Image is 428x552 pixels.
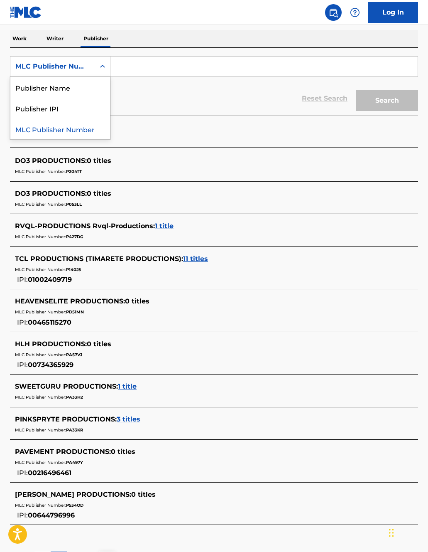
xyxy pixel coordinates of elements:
[386,512,428,552] iframe: Chat Widget
[15,157,87,165] span: DO3 PRODUCTIONS :
[17,469,28,477] span: IPI:
[389,520,394,545] div: Drag
[15,62,90,71] div: MLC Publisher Number
[28,469,71,477] span: 00216496461
[10,30,29,47] p: Work
[17,361,28,369] span: IPI:
[15,394,66,400] span: MLC Publisher Number:
[15,448,111,456] span: PAVEMENT PRODUCTIONS :
[131,490,156,498] span: 0 titles
[17,318,28,326] span: IPI:
[15,503,66,508] span: MLC Publisher Number:
[66,460,83,465] span: PA497Y
[15,169,66,174] span: MLC Publisher Number:
[66,267,81,272] span: P140J5
[66,394,83,400] span: PA33H2
[17,511,28,519] span: IPI:
[10,6,42,18] img: MLC Logo
[117,415,140,423] span: 3 titles
[10,56,418,115] form: Search Form
[15,415,117,423] span: PINKSPRYTE PRODUCTIONS :
[15,222,155,230] span: RVQL-PRODUCTIONS Rvql-Productions :
[118,382,137,390] span: 1 title
[44,30,66,47] p: Writer
[28,318,71,326] span: 00465115270
[66,427,83,433] span: PA33KR
[368,2,418,23] a: Log In
[66,309,84,315] span: PD51MN
[125,297,149,305] span: 0 titles
[155,222,174,230] span: 1 title
[28,276,72,283] span: 01002409719
[10,118,110,139] div: MLC Publisher Number
[15,267,66,272] span: MLC Publisher Number:
[66,234,83,239] span: P427DG
[183,255,208,263] span: 11 titles
[10,98,110,118] div: Publisher IPI
[15,190,87,197] span: DO3 PRODUCTIONS :
[15,352,66,357] span: MLC Publisher Number:
[17,276,28,283] span: IPI:
[15,382,118,390] span: SWEETGURU PRODUCTIONS :
[66,503,83,508] span: P534OD
[87,340,111,348] span: 0 titles
[66,202,82,207] span: P053LL
[15,460,66,465] span: MLC Publisher Number:
[87,190,111,197] span: 0 titles
[87,157,111,165] span: 0 titles
[350,7,360,17] img: help
[328,7,338,17] img: search
[15,490,131,498] span: [PERSON_NAME] PRODUCTIONS :
[15,340,87,348] span: HLH PRODUCTIONS :
[15,297,125,305] span: HEAVENSELITE PRODUCTIONS :
[15,427,66,433] span: MLC Publisher Number:
[15,234,66,239] span: MLC Publisher Number:
[15,255,183,263] span: TCL PRODUCTIONS (TIMARETE PRODUCTIONS) :
[66,169,82,174] span: P204TT
[111,448,135,456] span: 0 titles
[15,202,66,207] span: MLC Publisher Number:
[28,511,75,519] span: 00644796996
[66,352,82,357] span: PA57VJ
[347,4,363,21] div: Help
[10,77,110,98] div: Publisher Name
[15,309,66,315] span: MLC Publisher Number:
[28,361,73,369] span: 00734365929
[325,4,342,21] a: Public Search
[81,30,111,47] p: Publisher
